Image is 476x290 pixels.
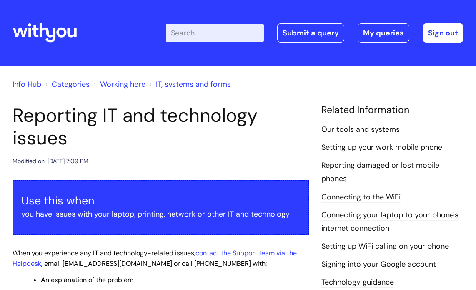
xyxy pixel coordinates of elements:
a: Sign out [423,23,463,43]
a: Working here [100,79,145,89]
a: My queries [358,23,409,43]
a: Setting up your work mobile phone [321,142,442,153]
span: When you experience any IT and technology-related issues, , email [EMAIL_ADDRESS][DOMAIN_NAME] or... [13,249,297,268]
h4: Related Information [321,104,463,116]
div: Modified on: [DATE] 7:09 PM [13,156,88,166]
a: Submit a query [277,23,344,43]
a: Connecting to the WiFi [321,192,401,203]
a: Reporting damaged or lost mobile phones [321,160,439,184]
li: Working here [92,78,145,91]
a: Categories [52,79,90,89]
a: Info Hub [13,79,41,89]
li: Solution home [43,78,90,91]
h1: Reporting IT and technology issues [13,104,309,149]
a: Setting up WiFi calling on your phone [321,241,449,252]
a: Our tools and systems [321,124,400,135]
input: Search [166,24,264,42]
div: | - [166,23,463,43]
a: IT, systems and forms [156,79,231,89]
a: Signing into your Google account [321,259,436,270]
a: Technology guidance [321,277,394,288]
h3: Use this when [21,194,300,207]
p: you have issues with your laptop, printing, network or other IT and technology [21,207,300,221]
span: An explanation of the problem [41,275,133,284]
li: IT, systems and forms [148,78,231,91]
a: Connecting your laptop to your phone's internet connection [321,210,458,234]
